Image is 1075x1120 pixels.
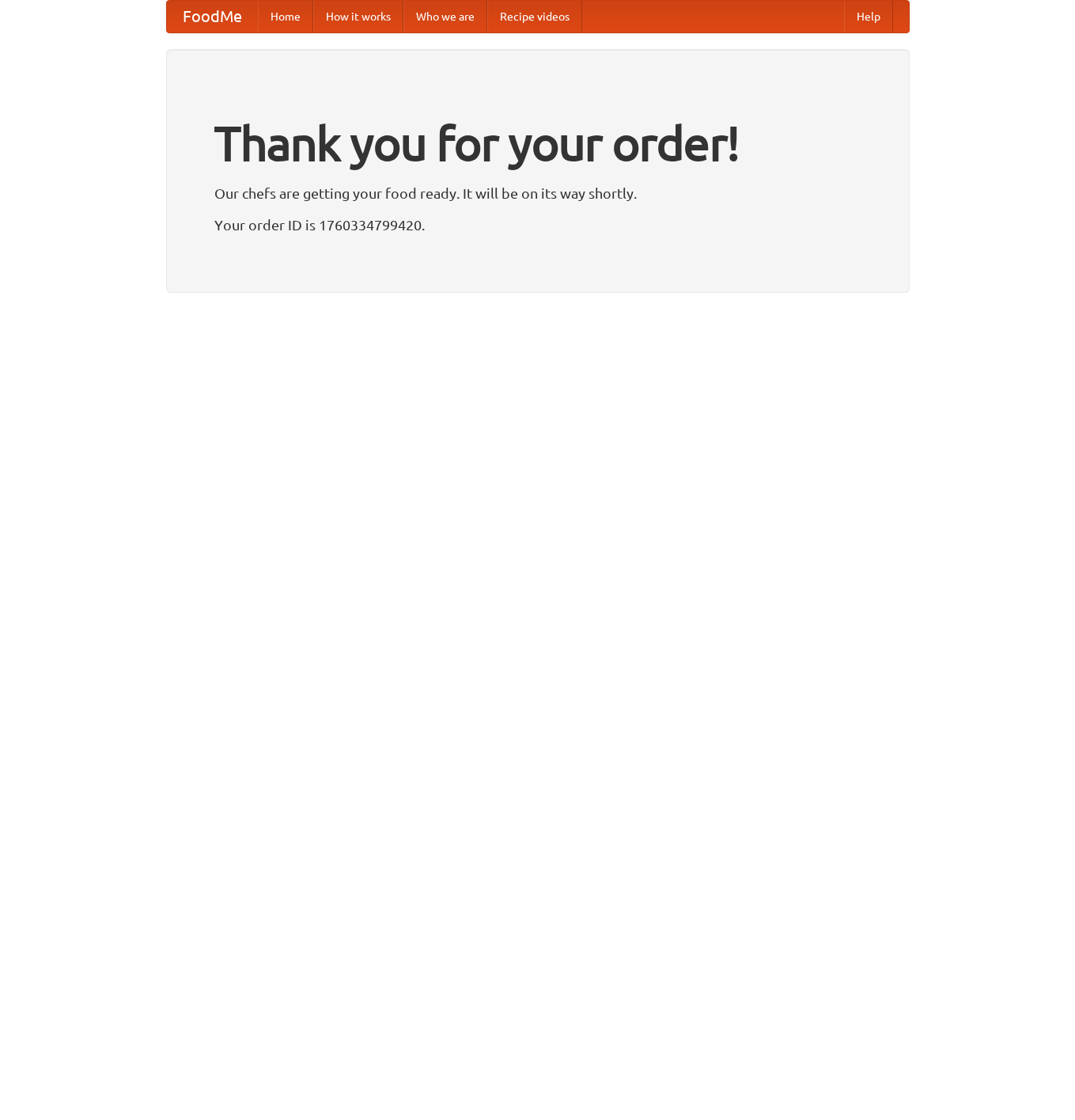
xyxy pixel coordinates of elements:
a: How it works [313,1,403,32]
a: Recipe videos [487,1,582,32]
p: Our chefs are getting your food ready. It will be on its way shortly. [214,181,861,205]
a: FoodMe [167,1,258,32]
p: Your order ID is 1760334799420. [214,213,861,237]
a: Help [844,1,893,32]
a: Who we are [403,1,487,32]
h1: Thank you for your order! [214,105,861,181]
a: Home [258,1,313,32]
